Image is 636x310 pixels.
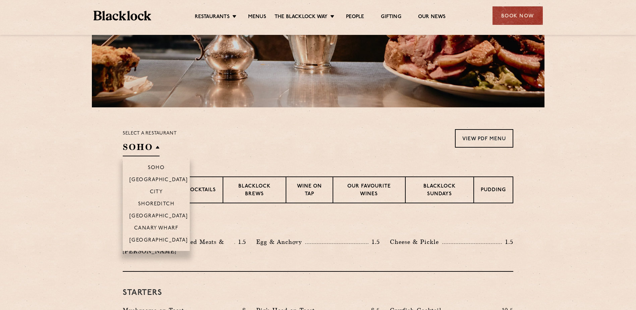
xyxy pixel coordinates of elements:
p: Wine on Tap [293,183,326,199]
h2: SOHO [123,141,160,156]
p: Blacklock Sundays [412,183,467,199]
p: 1.5 [368,238,380,246]
p: [GEOGRAPHIC_DATA] [129,213,188,220]
h3: Pre Chop Bites [123,220,513,229]
p: 1.5 [502,238,513,246]
a: The Blacklock Way [275,14,328,21]
p: Pudding [481,187,506,195]
p: Egg & Anchovy [256,237,305,247]
a: Our News [418,14,446,21]
p: Cheese & Pickle [390,237,442,247]
a: Gifting [381,14,401,21]
img: BL_Textured_Logo-footer-cropped.svg [94,11,152,20]
p: Shoreditch [138,201,175,208]
a: People [346,14,364,21]
a: Restaurants [195,14,230,21]
p: Our favourite wines [340,183,398,199]
div: Book Now [493,6,543,25]
p: Canary Wharf [134,225,178,232]
p: 1.5 [235,238,246,246]
a: View PDF Menu [455,129,513,148]
a: Menus [248,14,266,21]
p: [GEOGRAPHIC_DATA] [129,177,188,184]
p: [GEOGRAPHIC_DATA] [129,238,188,244]
p: Cocktails [186,187,216,195]
p: Blacklock Brews [230,183,279,199]
h3: Starters [123,289,513,297]
p: City [150,189,163,196]
p: Soho [148,165,165,172]
p: Select a restaurant [123,129,177,138]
